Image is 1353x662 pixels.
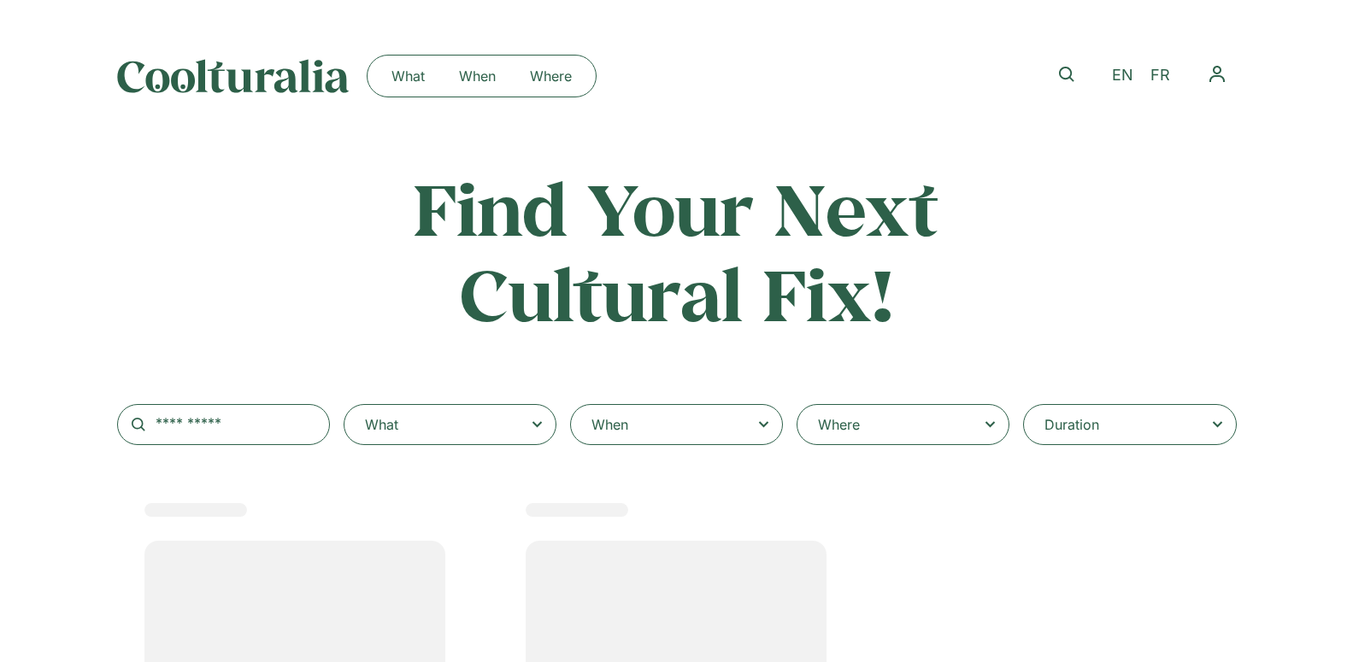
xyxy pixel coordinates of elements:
div: Duration [1044,414,1099,435]
div: Where [818,414,860,435]
button: Menu Toggle [1197,55,1237,94]
span: EN [1112,67,1133,85]
a: Where [513,62,589,90]
a: EN [1103,63,1142,88]
a: When [442,62,513,90]
h2: Find Your Next Cultural Fix! [341,166,1013,336]
nav: Menu [1197,55,1237,94]
div: When [591,414,628,435]
div: What [365,414,398,435]
nav: Menu [374,62,589,90]
a: FR [1142,63,1179,88]
span: FR [1150,67,1170,85]
a: What [374,62,442,90]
